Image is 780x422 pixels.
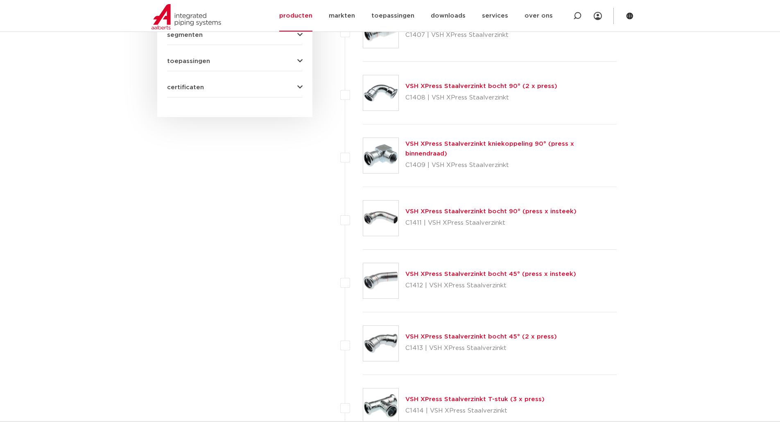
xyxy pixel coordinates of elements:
[405,83,557,89] a: VSH XPress Staalverzinkt bocht 90° (2 x press)
[167,58,210,64] span: toepassingen
[405,342,557,355] p: C1413 | VSH XPress Staalverzinkt
[363,201,398,236] img: Thumbnail for VSH XPress Staalverzinkt bocht 90° (press x insteek)
[167,84,204,90] span: certificaten
[405,404,545,417] p: C1414 | VSH XPress Staalverzinkt
[405,271,576,277] a: VSH XPress Staalverzinkt bocht 45° (press x insteek)
[405,396,545,402] a: VSH XPress Staalverzinkt T-stuk (3 x press)
[167,58,303,64] button: toepassingen
[405,91,557,104] p: C1408 | VSH XPress Staalverzinkt
[405,334,557,340] a: VSH XPress Staalverzinkt bocht 45° (2 x press)
[363,263,398,298] img: Thumbnail for VSH XPress Staalverzinkt bocht 45° (press x insteek)
[363,138,398,173] img: Thumbnail for VSH XPress Staalverzinkt kniekoppeling 90° (press x binnendraad)
[405,217,577,230] p: C1411 | VSH XPress Staalverzinkt
[405,208,577,214] a: VSH XPress Staalverzinkt bocht 90° (press x insteek)
[167,84,303,90] button: certificaten
[405,159,617,172] p: C1409 | VSH XPress Staalverzinkt
[405,141,574,157] a: VSH XPress Staalverzinkt kniekoppeling 90° (press x binnendraad)
[167,32,203,38] span: segmenten
[405,29,569,42] p: C1407 | VSH XPress Staalverzinkt
[405,279,576,292] p: C1412 | VSH XPress Staalverzinkt
[363,75,398,111] img: Thumbnail for VSH XPress Staalverzinkt bocht 90° (2 x press)
[363,326,398,361] img: Thumbnail for VSH XPress Staalverzinkt bocht 45° (2 x press)
[167,32,303,38] button: segmenten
